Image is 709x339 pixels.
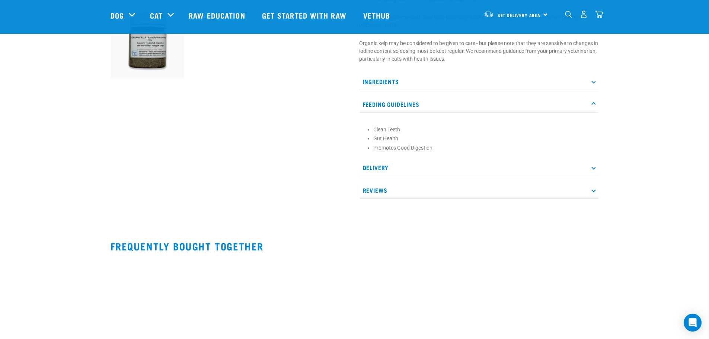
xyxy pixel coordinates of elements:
img: van-moving.png [484,11,494,17]
a: Get started with Raw [255,0,356,30]
img: home-icon@2x.png [595,10,603,18]
p: Feeding Guidelines [359,96,599,113]
a: Raw Education [181,0,254,30]
img: 10870 [111,4,185,78]
li: Gut Health [373,135,595,143]
img: home-icon-1@2x.png [565,11,572,18]
span: Set Delivery Area [498,14,541,16]
img: user.png [580,10,588,18]
li: Promotes Good Digestion [373,144,595,152]
a: Dog [111,10,124,21]
p: Delivery [359,159,599,176]
a: Vethub [356,0,400,30]
h2: Frequently bought together [111,240,599,252]
p: Ingredients [359,73,599,90]
p: Reviews [359,182,599,199]
li: Clean Teeth [373,126,595,134]
p: Organic kelp may be considered to be given to cats - but please note that they are sensitive to c... [359,39,599,63]
a: Cat [150,10,163,21]
div: Open Intercom Messenger [684,314,702,332]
